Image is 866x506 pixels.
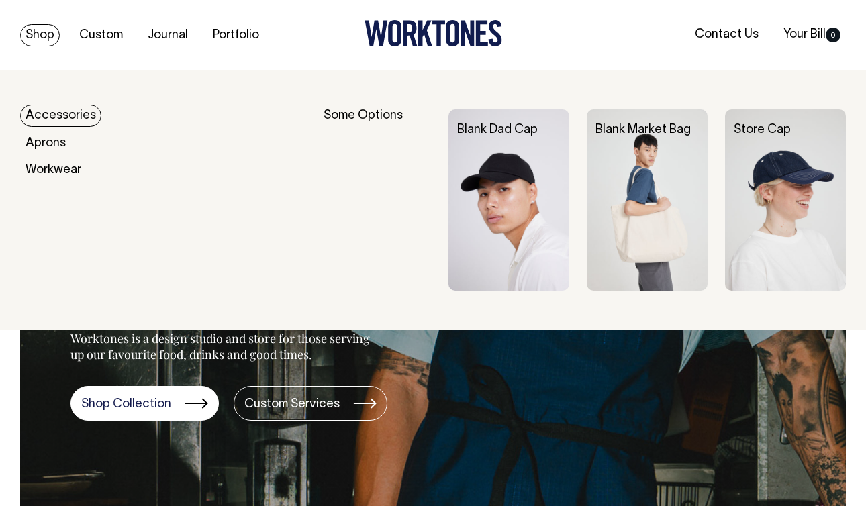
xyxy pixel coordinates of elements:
a: Shop Collection [70,386,219,421]
a: Journal [142,24,193,46]
a: Custom [74,24,128,46]
a: Portfolio [207,24,264,46]
a: Store Cap [734,124,791,136]
p: Worktones is a design studio and store for those serving up our favourite food, drinks and good t... [70,330,376,362]
a: Workwear [20,159,87,181]
a: Custom Services [234,386,387,421]
a: Aprons [20,132,71,154]
span: 0 [826,28,840,42]
a: Your Bill0 [778,23,846,46]
img: Blank Market Bag [587,109,708,291]
a: Blank Market Bag [595,124,691,136]
a: Shop [20,24,60,46]
a: Contact Us [689,23,764,46]
a: Blank Dad Cap [457,124,538,136]
div: Some Options [324,109,431,291]
img: Blank Dad Cap [448,109,569,291]
img: Store Cap [725,109,846,291]
a: Accessories [20,105,101,127]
